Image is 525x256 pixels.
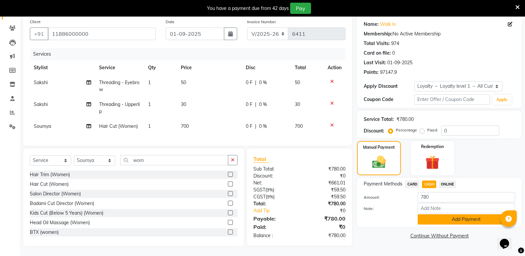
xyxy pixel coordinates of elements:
[259,123,267,130] span: 0 %
[299,166,350,173] div: ₹780.00
[253,194,266,200] span: CGST
[295,101,300,107] span: 30
[181,79,186,85] span: 50
[364,128,384,134] div: Discount:
[439,180,456,188] span: ONLINE
[95,60,144,75] th: Service
[148,101,151,107] span: 1
[364,30,515,37] div: No Active Membership
[30,229,59,236] div: BTX (women)
[99,123,138,129] span: Hair Cut (Women)
[368,154,390,170] img: _cash.svg
[246,123,252,130] span: 0 F
[299,173,350,179] div: ₹0
[364,59,386,66] div: Last Visit:
[391,40,399,47] div: 974
[364,30,393,37] div: Membership:
[30,219,90,226] div: Head Oil Massage (Women)
[364,83,414,90] div: Apply Discount
[387,59,412,66] div: 01-09-2025
[299,232,350,239] div: ₹780.00
[418,203,515,213] input: Add Note
[421,154,444,171] img: _gift.svg
[181,123,189,129] span: 700
[414,94,490,105] input: Enter Offer / Coupon Code
[308,207,350,214] div: ₹0
[259,101,267,108] span: 0 %
[30,171,70,178] div: Hair Trim (Women)
[30,210,103,217] div: Kids Cut (Below 5 Years) (Women)
[248,166,299,173] div: Sub Total:
[364,116,394,123] div: Service Total:
[207,5,289,12] div: You have a payment due from 42 days
[148,79,151,85] span: 1
[166,19,175,25] label: Date
[248,232,299,239] div: Balance :
[396,116,414,123] div: ₹780.00
[392,50,395,57] div: 0
[359,194,412,200] label: Amount:
[364,50,391,57] div: Card on file:
[248,193,299,200] div: ( )
[30,48,350,60] div: Services
[34,123,51,129] span: Soumya
[181,101,186,107] span: 30
[99,101,140,114] span: Threading - Upperlip
[246,101,252,108] span: 0 F
[405,180,419,188] span: CARD
[30,190,81,197] div: Salon Director (Women)
[248,186,299,193] div: ( )
[295,123,303,129] span: 700
[299,186,350,193] div: ₹59.50
[34,79,48,85] span: Sakshi
[253,187,265,193] span: SGST
[421,144,444,150] label: Redemption
[248,207,308,214] a: Add Tip
[259,79,267,86] span: 0 %
[358,232,520,239] a: Continue Without Payment
[418,214,515,225] button: Add Payment
[299,179,350,186] div: ₹661.01
[248,173,299,179] div: Discount:
[364,21,379,28] div: Name:
[30,60,95,75] th: Stylist
[299,223,350,231] div: ₹0
[248,179,299,186] div: Net:
[248,215,299,223] div: Payable:
[364,40,390,47] div: Total Visits:
[30,181,69,188] div: Hair Cut (Women)
[299,215,350,223] div: ₹780.00
[30,27,48,40] button: +91
[299,200,350,207] div: ₹780.00
[299,193,350,200] div: ₹59.50
[248,223,299,231] div: Paid:
[248,200,299,207] div: Total:
[363,144,395,150] label: Manual Payment
[290,3,311,14] button: Pay
[99,79,139,92] span: Threading - Eyebrow
[242,60,291,75] th: Disc
[380,21,396,28] a: Walk In
[364,180,402,187] span: Payment Methods
[255,123,256,130] span: |
[246,79,252,86] span: 0 F
[148,123,151,129] span: 1
[255,79,256,86] span: |
[120,155,228,165] input: Search or Scan
[418,192,515,202] input: Amount
[364,96,414,103] div: Coupon Code
[144,60,177,75] th: Qty
[380,69,397,76] div: 97147.9
[30,200,94,207] div: Badami Cut Director (Women)
[396,127,417,133] label: Percentage
[247,19,276,25] label: Invoice Number
[497,230,518,249] iframe: chat widget
[48,27,156,40] input: Search by Name/Mobile/Email/Code
[364,69,379,76] div: Points:
[324,60,345,75] th: Action
[34,101,48,107] span: Sakshi
[493,95,511,105] button: Apply
[253,156,269,163] span: Total
[267,194,273,199] span: 9%
[255,101,256,108] span: |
